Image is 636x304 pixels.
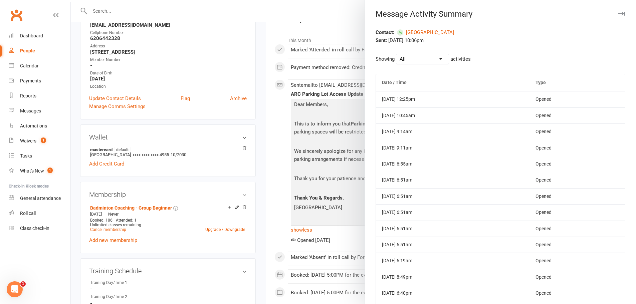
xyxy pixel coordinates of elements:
td: Opened [529,107,625,123]
th: Type [529,74,625,91]
td: [DATE] 12:25pm [376,91,529,107]
div: People [20,48,35,53]
a: Calendar [9,58,70,73]
div: Roll call [20,211,36,216]
td: Opened [529,156,625,172]
td: Opened [529,269,625,285]
span: 1 [41,137,46,143]
a: Reports [9,88,70,103]
div: Automations [20,123,47,128]
a: Dashboard [9,28,70,43]
td: Opened [529,204,625,220]
div: Dashboard [20,33,43,38]
td: Opened [529,91,625,107]
a: [GEOGRAPHIC_DATA] [397,28,454,36]
div: Tasks [20,153,32,159]
td: Opened [529,253,625,269]
td: [DATE] 8:49pm [376,269,529,285]
div: Messages [20,108,41,113]
td: Opened [529,237,625,253]
td: Opened [529,188,625,204]
div: [DATE] 10:06pm [376,36,625,44]
a: General attendance kiosk mode [9,191,70,206]
td: [DATE] 6:51am [376,221,529,237]
td: [DATE] 6:51am [376,204,529,220]
div: Waivers [20,138,36,143]
td: [DATE] 6:40pm [376,285,529,301]
td: [DATE] 6:51am [376,188,529,204]
td: [DATE] 6:19am [376,253,529,269]
a: What's New1 [9,164,70,179]
td: [DATE] 6:51am [376,172,529,188]
span: 1 [47,168,53,173]
td: Opened [529,123,625,139]
a: Messages [9,103,70,118]
a: Tasks [9,148,70,164]
div: Payments [20,78,41,83]
strong: Contact: [376,28,394,36]
td: [DATE] 6:55am [376,156,529,172]
th: Date / Time [376,74,529,91]
div: Calendar [20,63,39,68]
a: Payments [9,73,70,88]
a: Roll call [9,206,70,221]
a: People [9,43,70,58]
td: Opened [529,172,625,188]
div: Class check-in [20,226,49,231]
iframe: Intercom live chat [7,281,23,297]
div: Reports [20,93,36,98]
div: General attendance [20,196,61,201]
td: Opened [529,285,625,301]
td: [DATE] 9:14am [376,123,529,139]
td: [DATE] 6:51am [376,237,529,253]
td: [DATE] 10:45am [376,107,529,123]
div: What's New [20,168,44,174]
td: Opened [529,140,625,156]
strong: Sent: [376,37,387,43]
td: Opened [529,221,625,237]
div: Message Activity Summary [365,9,636,19]
a: Waivers 1 [9,133,70,148]
span: 1 [20,281,26,287]
td: [DATE] 9:11am [376,140,529,156]
a: Clubworx [8,7,25,23]
div: Showing activities [376,54,625,64]
a: Automations [9,118,70,133]
a: Class kiosk mode [9,221,70,236]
